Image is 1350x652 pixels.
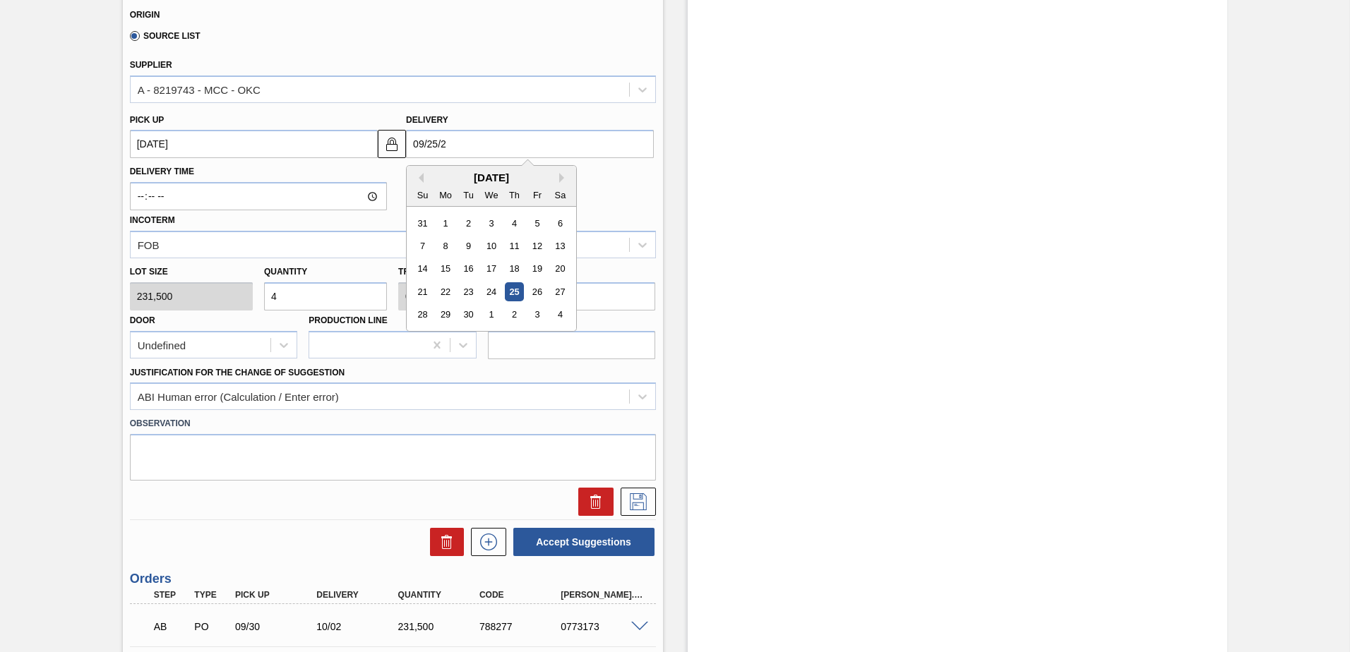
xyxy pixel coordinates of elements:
div: Choose Thursday, September 11th, 2025 [505,236,524,255]
label: Pick up [130,115,165,125]
div: Choose Friday, September 5th, 2025 [527,214,546,233]
div: Choose Friday, October 3rd, 2025 [527,306,546,325]
div: Choose Friday, September 12th, 2025 [527,236,546,255]
div: Choose Wednesday, September 17th, 2025 [482,260,501,279]
label: Delivery Time [130,162,387,182]
div: Fr [527,186,546,205]
div: [PERSON_NAME]. ID [557,590,648,600]
label: Supplier [130,60,172,70]
div: Choose Wednesday, October 1st, 2025 [482,306,501,325]
div: Choose Thursday, September 18th, 2025 [505,260,524,279]
div: Choose Saturday, September 27th, 2025 [551,282,570,301]
div: Choose Sunday, September 14th, 2025 [413,260,432,279]
div: Choose Tuesday, September 9th, 2025 [459,236,478,255]
label: Trucks [398,267,434,277]
button: locked [378,130,406,158]
div: Pick up [232,590,323,600]
div: Choose Thursday, September 4th, 2025 [505,214,524,233]
button: Accept Suggestions [513,528,655,556]
div: ABI Human error (Calculation / Enter error) [138,391,339,403]
div: Choose Thursday, October 2nd, 2025 [505,306,524,325]
button: Next Month [559,173,569,183]
p: AB [154,621,189,632]
label: Justification for the Change of Suggestion [130,368,345,378]
div: Choose Monday, September 29th, 2025 [436,306,455,325]
div: Purchase order [191,621,233,632]
div: Quantity [395,590,486,600]
div: Choose Wednesday, September 24th, 2025 [482,282,501,301]
input: mm/dd/yyyy [406,130,654,158]
div: Choose Monday, September 1st, 2025 [436,214,455,233]
div: Awaiting Billing [150,611,193,642]
div: Choose Wednesday, September 3rd, 2025 [482,214,501,233]
div: Choose Friday, September 26th, 2025 [527,282,546,301]
div: Choose Saturday, September 13th, 2025 [551,236,570,255]
div: FOB [138,239,160,250]
label: Observation [130,413,656,434]
label: Production Line [309,315,387,325]
div: Choose Tuesday, September 23rd, 2025 [459,282,478,301]
div: 09/30/2025 [232,621,323,632]
div: Delete Suggestion [571,488,614,516]
label: Delivery [406,115,448,125]
button: Previous Month [414,173,424,183]
div: Choose Sunday, September 7th, 2025 [413,236,432,255]
div: Accept Suggestions [506,526,656,557]
div: Choose Thursday, September 25th, 2025 [505,282,524,301]
div: 231,500 [395,621,486,632]
div: Choose Monday, September 15th, 2025 [436,260,455,279]
div: Choose Saturday, October 4th, 2025 [551,306,570,325]
div: Undefined [138,339,186,351]
label: Source List [130,31,201,41]
div: We [482,186,501,205]
div: Choose Tuesday, September 16th, 2025 [459,260,478,279]
div: 10/02/2025 [313,621,404,632]
label: Lot size [130,262,253,282]
div: Code [476,590,567,600]
label: Origin [130,10,160,20]
div: Choose Sunday, September 21st, 2025 [413,282,432,301]
label: Quantity [264,267,307,277]
label: Incoterm [130,215,175,225]
h3: Orders [130,572,656,586]
div: Choose Sunday, August 31st, 2025 [413,214,432,233]
div: Choose Tuesday, September 2nd, 2025 [459,214,478,233]
div: New suggestion [464,528,506,556]
div: 788277 [476,621,567,632]
div: Mo [436,186,455,205]
div: Choose Monday, September 22nd, 2025 [436,282,455,301]
div: [DATE] [407,171,576,183]
div: Choose Sunday, September 28th, 2025 [413,306,432,325]
div: Choose Monday, September 8th, 2025 [436,236,455,255]
div: Delete Suggestions [423,528,464,556]
div: Su [413,186,432,205]
input: mm/dd/yyyy [130,130,378,158]
div: month 2025-09 [411,212,571,326]
div: Delivery [313,590,404,600]
div: Sa [551,186,570,205]
div: Choose Friday, September 19th, 2025 [527,260,546,279]
div: Step [150,590,193,600]
div: Tu [459,186,478,205]
div: 0773173 [557,621,648,632]
div: Choose Wednesday, September 10th, 2025 [482,236,501,255]
div: A - 8219743 - MCC - OKC [138,83,261,95]
div: Choose Tuesday, September 30th, 2025 [459,306,478,325]
img: locked [383,135,400,152]
div: Choose Saturday, September 20th, 2025 [551,260,570,279]
div: Choose Saturday, September 6th, 2025 [551,214,570,233]
label: Door [130,315,155,325]
div: Type [191,590,233,600]
div: Th [505,186,524,205]
div: Save Suggestion [614,488,656,516]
